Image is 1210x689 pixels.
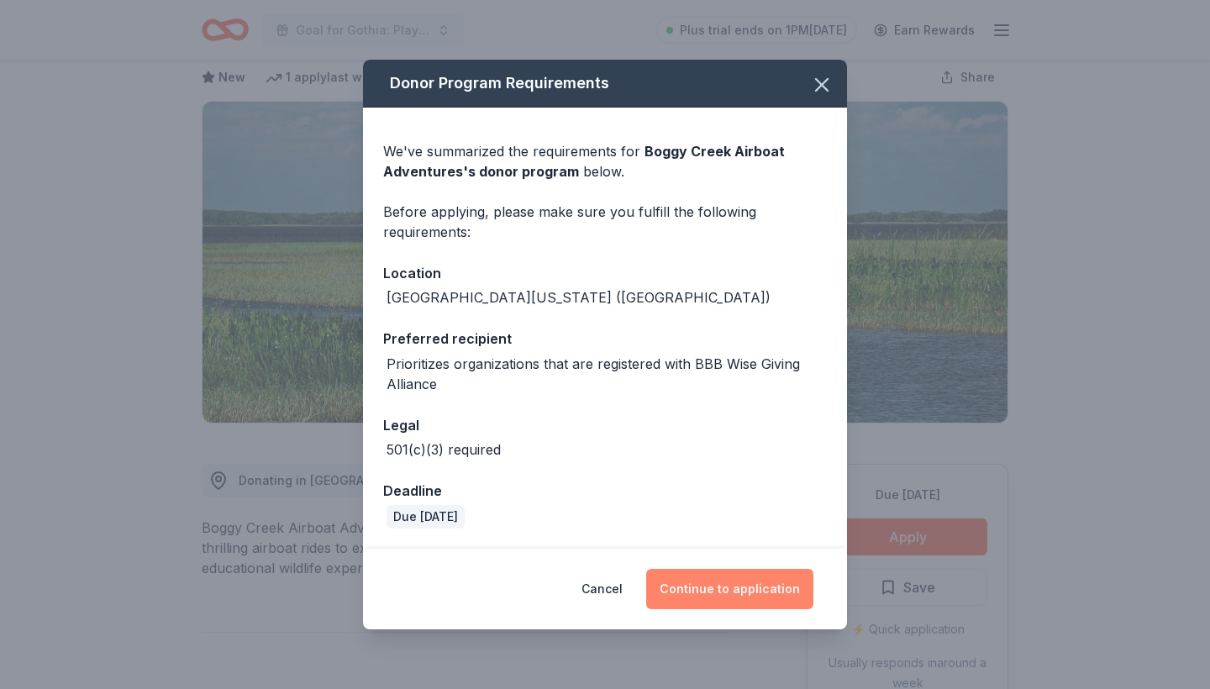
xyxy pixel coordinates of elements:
div: Donor Program Requirements [363,60,847,108]
div: We've summarized the requirements for below. [383,141,827,181]
button: Cancel [581,569,623,609]
div: [GEOGRAPHIC_DATA][US_STATE] ([GEOGRAPHIC_DATA]) [387,287,771,308]
div: Before applying, please make sure you fulfill the following requirements: [383,202,827,242]
button: Continue to application [646,569,813,609]
div: Location [383,262,827,284]
div: Legal [383,414,827,436]
div: Prioritizes organizations that are registered with BBB Wise Giving Alliance [387,354,827,394]
div: Preferred recipient [383,328,827,350]
div: Due [DATE] [387,505,465,529]
div: 501(c)(3) required [387,439,501,460]
div: Deadline [383,480,827,502]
